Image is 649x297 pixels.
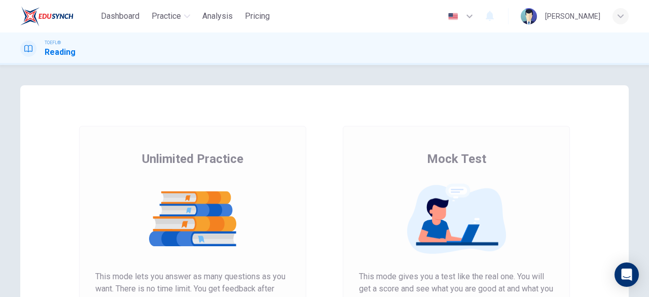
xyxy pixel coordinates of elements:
div: Open Intercom Messenger [615,262,639,287]
span: Analysis [202,10,233,22]
span: Dashboard [101,10,139,22]
a: EduSynch logo [20,6,97,26]
img: en [447,13,459,20]
img: Profile picture [521,8,537,24]
div: [PERSON_NAME] [545,10,600,22]
span: Practice [152,10,181,22]
h1: Reading [45,46,76,58]
button: Practice [148,7,194,25]
span: Pricing [245,10,270,22]
img: EduSynch logo [20,6,74,26]
button: Pricing [241,7,274,25]
span: Unlimited Practice [142,151,243,167]
button: Analysis [198,7,237,25]
span: TOEFL® [45,39,61,46]
span: Mock Test [427,151,486,167]
button: Dashboard [97,7,143,25]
